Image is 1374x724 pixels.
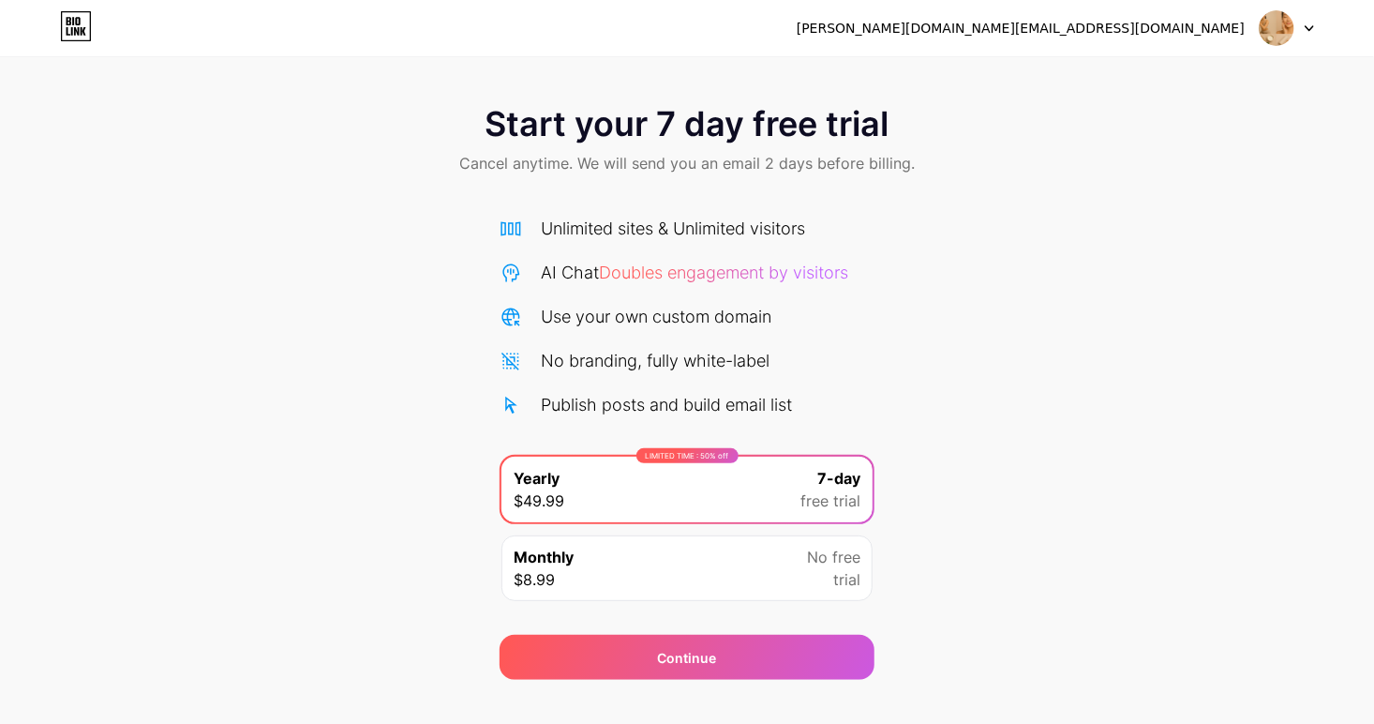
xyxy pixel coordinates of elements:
div: No branding, fully white-label [541,348,769,373]
span: No free [807,546,860,568]
span: Cancel anytime. We will send you an email 2 days before billing. [459,152,915,174]
span: free trial [800,490,860,512]
div: Unlimited sites & Unlimited visitors [541,216,805,241]
span: Doubles engagement by visitors [599,263,848,282]
span: $8.99 [514,568,555,591]
span: trial [833,568,860,591]
span: Start your 7 day free trial [485,105,889,143]
span: $49.99 [514,490,564,512]
div: Publish posts and build email list [541,392,792,417]
div: Use your own custom domain [541,304,771,329]
div: Continue [658,648,717,668]
span: Yearly [514,467,560,490]
img: thewellnessaesthetic [1259,10,1294,46]
div: AI Chat [541,260,848,285]
div: [PERSON_NAME][DOMAIN_NAME][EMAIL_ADDRESS][DOMAIN_NAME] [797,19,1245,38]
div: LIMITED TIME : 50% off [636,448,739,463]
span: Monthly [514,546,574,568]
span: 7-day [817,467,860,490]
